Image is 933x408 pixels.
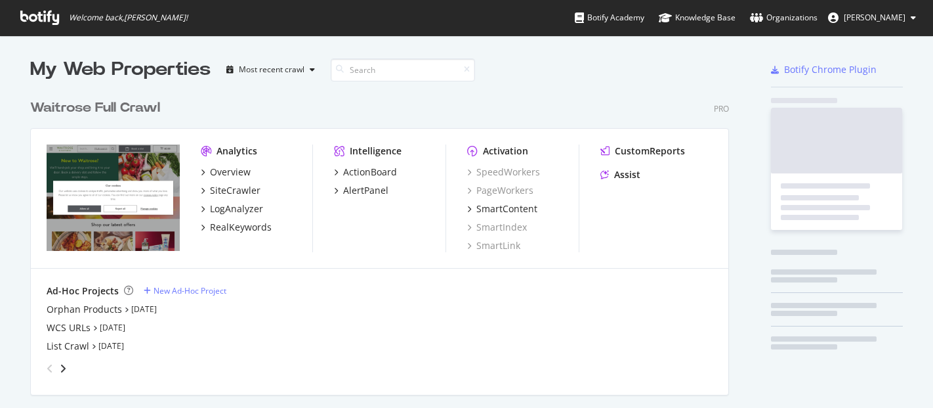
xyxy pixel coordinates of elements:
div: New Ad-Hoc Project [154,285,226,296]
div: Intelligence [350,145,402,158]
button: [PERSON_NAME] [818,7,926,28]
a: [DATE] [98,340,124,351]
button: Most recent crawl [221,59,320,80]
div: Botify Academy [575,11,644,24]
div: Analytics [217,145,257,158]
div: SmartContent [476,202,537,215]
a: AlertPanel [334,184,388,197]
a: Waitrose Full Crawl [30,99,165,118]
div: My Web Properties [30,57,211,83]
div: angle-left [41,358,58,379]
div: Ad-Hoc Projects [47,284,119,298]
div: Pro [714,103,729,114]
div: RealKeywords [210,221,272,234]
div: Knowledge Base [659,11,736,24]
div: AlertPanel [343,184,388,197]
a: New Ad-Hoc Project [144,285,226,296]
div: Botify Chrome Plugin [784,63,877,76]
div: ActionBoard [343,166,397,179]
div: Overview [210,166,251,179]
div: Organizations [750,11,818,24]
div: Most recent crawl [239,66,304,74]
div: Assist [614,168,640,181]
span: Welcome back, [PERSON_NAME] ! [69,12,188,23]
a: [DATE] [131,304,157,315]
div: CustomReports [615,145,685,158]
a: SmartIndex [467,221,527,234]
div: Waitrose Full Crawl [30,99,160,118]
div: LogAnalyzer [210,202,263,215]
a: SmartContent [467,202,537,215]
a: ActionBoard [334,166,397,179]
div: Activation [483,145,528,158]
input: Search [331,58,475,81]
span: Sinead Pounder [844,12,905,23]
a: SpeedWorkers [467,166,540,179]
a: Orphan Products [47,303,122,316]
a: Assist [600,168,640,181]
div: angle-right [58,362,68,375]
a: RealKeywords [201,221,272,234]
div: SiteCrawler [210,184,260,197]
a: Overview [201,166,251,179]
a: [DATE] [100,322,125,333]
a: SmartLink [467,239,520,252]
a: Botify Chrome Plugin [771,63,877,76]
img: www.waitrose.com [47,145,180,251]
a: CustomReports [600,145,685,158]
a: LogAnalyzer [201,202,263,215]
a: PageWorkers [467,184,533,197]
a: WCS URLs [47,321,91,334]
a: SiteCrawler [201,184,260,197]
a: List Crawl [47,340,89,353]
